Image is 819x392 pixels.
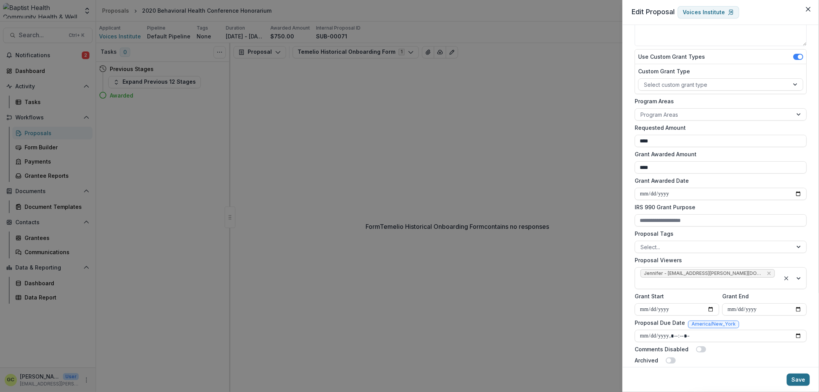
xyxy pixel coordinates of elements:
[635,230,802,238] label: Proposal Tags
[802,3,814,15] button: Close
[644,271,764,276] span: Jennifer - [EMAIL_ADDRESS][PERSON_NAME][DOMAIN_NAME]
[638,67,799,75] label: Custom Grant Type
[635,177,802,185] label: Grant Awarded Date
[638,53,705,61] label: Use Custom Grant Types
[683,9,725,16] p: Voices Institute
[678,6,739,18] a: Voices Institute
[635,124,802,132] label: Requested Amount
[766,270,772,277] div: Remove Jennifer - jennifer.donahoo@bmcjax.com
[635,97,802,105] label: Program Areas
[635,319,685,327] label: Proposal Due Date
[782,274,791,283] div: Clear selected options
[635,256,802,264] label: Proposal Viewers
[635,345,688,353] label: Comments Disabled
[635,356,658,364] label: Archived
[635,292,715,300] label: Grant Start
[692,321,736,327] span: America/New_York
[632,8,675,16] span: Edit Proposal
[722,292,802,300] label: Grant End
[635,150,802,158] label: Grant Awarded Amount
[787,374,810,386] button: Save
[635,203,802,211] label: IRS 990 Grant Purpose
